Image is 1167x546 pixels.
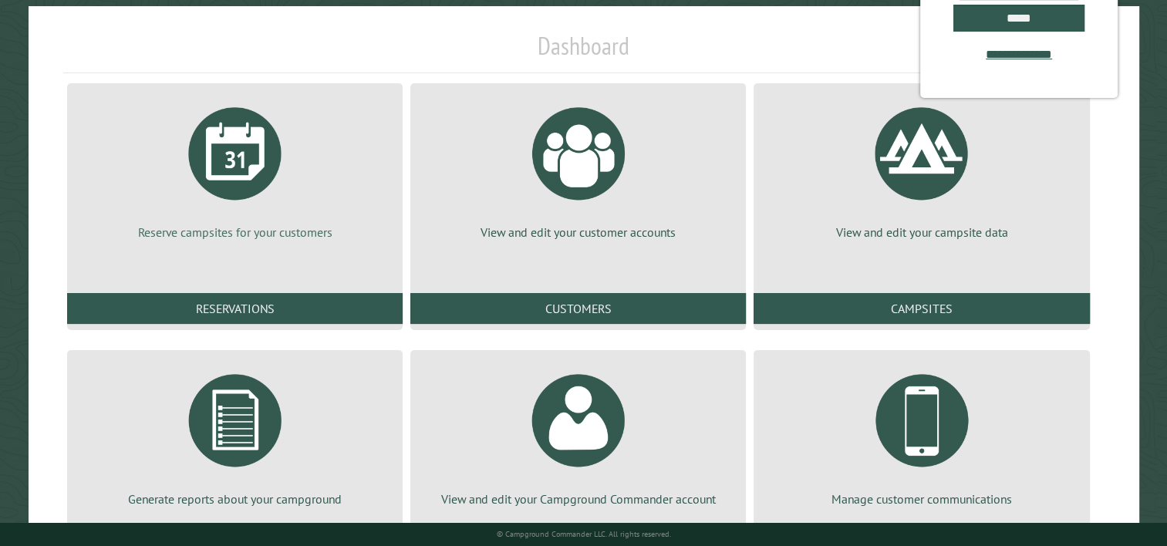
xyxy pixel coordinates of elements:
a: Manage customer communications [772,362,1071,507]
p: Reserve campsites for your customers [86,224,384,241]
p: View and edit your Campground Commander account [429,490,727,507]
a: Reservations [67,293,403,324]
a: Customers [410,293,746,324]
a: View and edit your Campground Commander account [429,362,727,507]
h1: Dashboard [63,31,1104,73]
p: Manage customer communications [772,490,1071,507]
a: View and edit your campsite data [772,96,1071,241]
small: © Campground Commander LLC. All rights reserved. [497,529,671,539]
a: Generate reports about your campground [86,362,384,507]
a: View and edit your customer accounts [429,96,727,241]
p: View and edit your customer accounts [429,224,727,241]
p: Generate reports about your campground [86,490,384,507]
a: Reserve campsites for your customers [86,96,384,241]
p: View and edit your campsite data [772,224,1071,241]
a: Campsites [754,293,1089,324]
